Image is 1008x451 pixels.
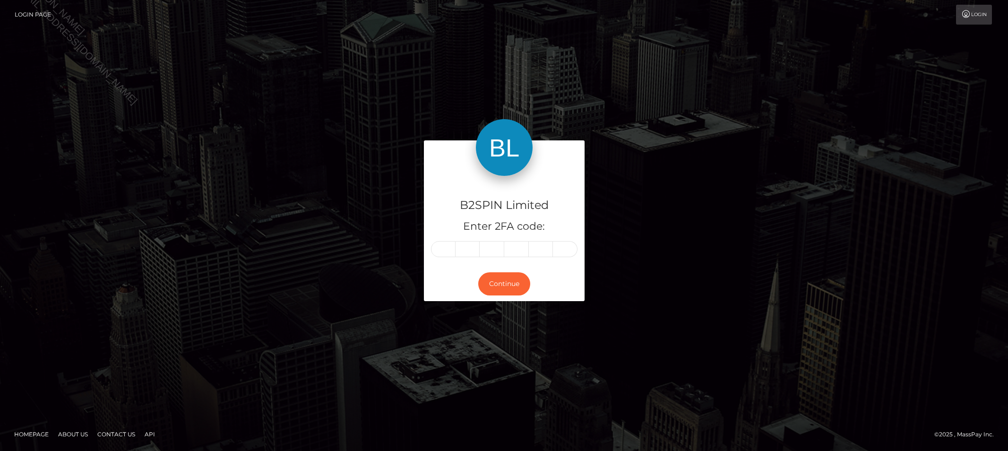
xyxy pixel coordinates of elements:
[94,427,139,442] a: Contact Us
[478,272,530,295] button: Continue
[431,197,577,214] h4: B2SPIN Limited
[54,427,92,442] a: About Us
[934,429,1001,440] div: © 2025 , MassPay Inc.
[10,427,52,442] a: Homepage
[956,5,992,25] a: Login
[431,219,577,234] h5: Enter 2FA code:
[141,427,159,442] a: API
[476,119,533,176] img: B2SPIN Limited
[15,5,51,25] a: Login Page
